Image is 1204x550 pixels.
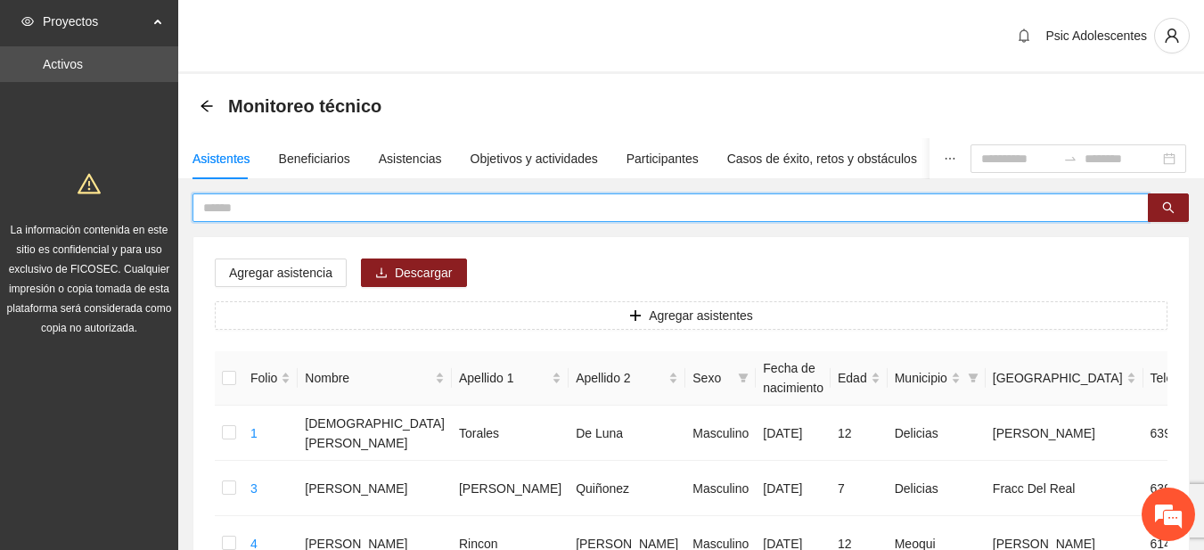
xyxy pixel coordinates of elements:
span: arrow-left [200,99,214,113]
td: [DATE] [756,461,831,516]
td: Delicias [888,406,986,461]
button: downloadDescargar [361,259,467,287]
a: Activos [43,57,83,71]
span: [GEOGRAPHIC_DATA] [993,368,1123,388]
th: Nombre [298,351,452,406]
th: Municipio [888,351,986,406]
th: Colonia [986,351,1143,406]
div: Casos de éxito, retos y obstáculos [727,149,917,168]
button: search [1148,193,1189,222]
td: 7 [831,461,888,516]
button: bell [1010,21,1038,50]
td: [DATE] [756,406,831,461]
button: plusAgregar asistentes [215,301,1167,330]
span: Sexo [692,368,731,388]
span: Monitoreo técnico [228,92,381,120]
td: Torales [452,406,569,461]
span: Apellido 2 [576,368,665,388]
td: De Luna [569,406,685,461]
textarea: Escriba su mensaje y pulse “Intro” [9,363,340,425]
a: 3 [250,481,258,496]
span: filter [734,365,752,391]
td: Delicias [888,461,986,516]
div: Objetivos y actividades [471,149,598,168]
span: user [1155,28,1189,44]
td: [PERSON_NAME] [986,406,1143,461]
button: ellipsis [930,138,971,179]
span: Proyectos [43,4,148,39]
th: Edad [831,351,888,406]
span: to [1063,152,1077,166]
span: plus [629,309,642,324]
td: Masculino [685,406,756,461]
th: Fecha de nacimiento [756,351,831,406]
span: filter [738,373,749,383]
span: Agregar asistencia [229,263,332,283]
div: Chatee con nosotros ahora [93,91,299,114]
th: Apellido 2 [569,351,685,406]
td: [PERSON_NAME] [452,461,569,516]
td: Quiñonez [569,461,685,516]
div: Back [200,99,214,114]
div: Beneficiarios [279,149,350,168]
span: Folio [250,368,277,388]
span: eye [21,15,34,28]
span: bell [1011,29,1037,43]
span: Psic Adolescentes [1045,29,1147,43]
button: user [1154,18,1190,53]
span: La información contenida en este sitio es confidencial y para uso exclusivo de FICOSEC. Cualquier... [7,224,172,334]
a: 1 [250,426,258,440]
div: Minimizar ventana de chat en vivo [292,9,335,52]
td: Masculino [685,461,756,516]
span: Apellido 1 [459,368,548,388]
td: 12 [831,406,888,461]
span: Agregar asistentes [649,306,753,325]
td: Fracc Del Real [986,461,1143,516]
span: download [375,267,388,281]
span: Edad [838,368,867,388]
span: Municipio [895,368,947,388]
th: Folio [243,351,298,406]
span: swap-right [1063,152,1077,166]
span: search [1162,201,1175,216]
div: Asistentes [192,149,250,168]
span: Nombre [305,368,431,388]
div: Participantes [627,149,699,168]
span: ellipsis [944,152,956,165]
th: Apellido 1 [452,351,569,406]
div: Asistencias [379,149,442,168]
span: warning [78,172,101,195]
td: [PERSON_NAME] [298,461,452,516]
span: Descargar [395,263,453,283]
span: filter [964,365,982,391]
button: Agregar asistencia [215,259,347,287]
td: [DEMOGRAPHIC_DATA][PERSON_NAME] [298,406,452,461]
span: filter [968,373,979,383]
span: Estamos en línea. [103,176,246,356]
